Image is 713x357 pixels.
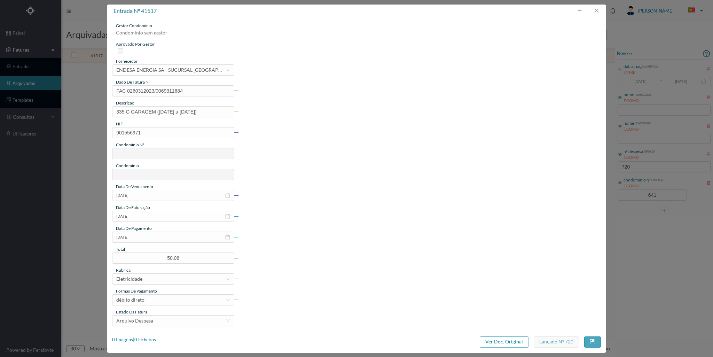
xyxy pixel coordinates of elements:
[116,41,155,47] span: aprovado por gestor
[116,226,152,231] span: data de pagamento
[226,277,230,281] i: icon: down
[534,336,579,348] button: Lançado nº 720
[226,298,230,302] i: icon: down
[682,5,706,16] button: PT
[225,193,230,198] i: icon: calendar
[116,142,144,147] span: condomínio nº
[480,336,528,348] button: Ver Doc. Original
[116,295,144,305] div: débito direto
[112,29,234,41] div: Condominio sem gestor
[113,7,157,14] span: entrada nº 41517
[116,23,152,28] span: gestor condomínio
[116,121,123,126] span: NIF
[225,235,230,240] i: icon: calendar
[112,336,156,343] div: 0 Imagens | 0 Ficheiros
[225,214,230,219] i: icon: calendar
[116,79,150,85] span: dado de fatura nº
[116,59,138,64] span: fornecedor
[116,274,142,284] div: Eletricidade
[116,309,147,315] span: estado da fatura
[226,68,230,72] i: icon: down
[116,65,226,75] div: ENDESA ENERGIA SA - SUCURSAL PORTUGAL
[116,316,153,326] div: Arquivo Despesa
[116,288,157,294] span: Formas de Pagamento
[116,267,131,273] span: rubrica
[116,100,134,106] span: descrição
[116,184,153,189] span: data de vencimento
[116,247,125,252] span: total
[116,205,150,210] span: data de faturação
[116,163,139,168] span: condomínio
[116,330,172,335] span: conta do banco (condominio)
[226,319,230,323] i: icon: down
